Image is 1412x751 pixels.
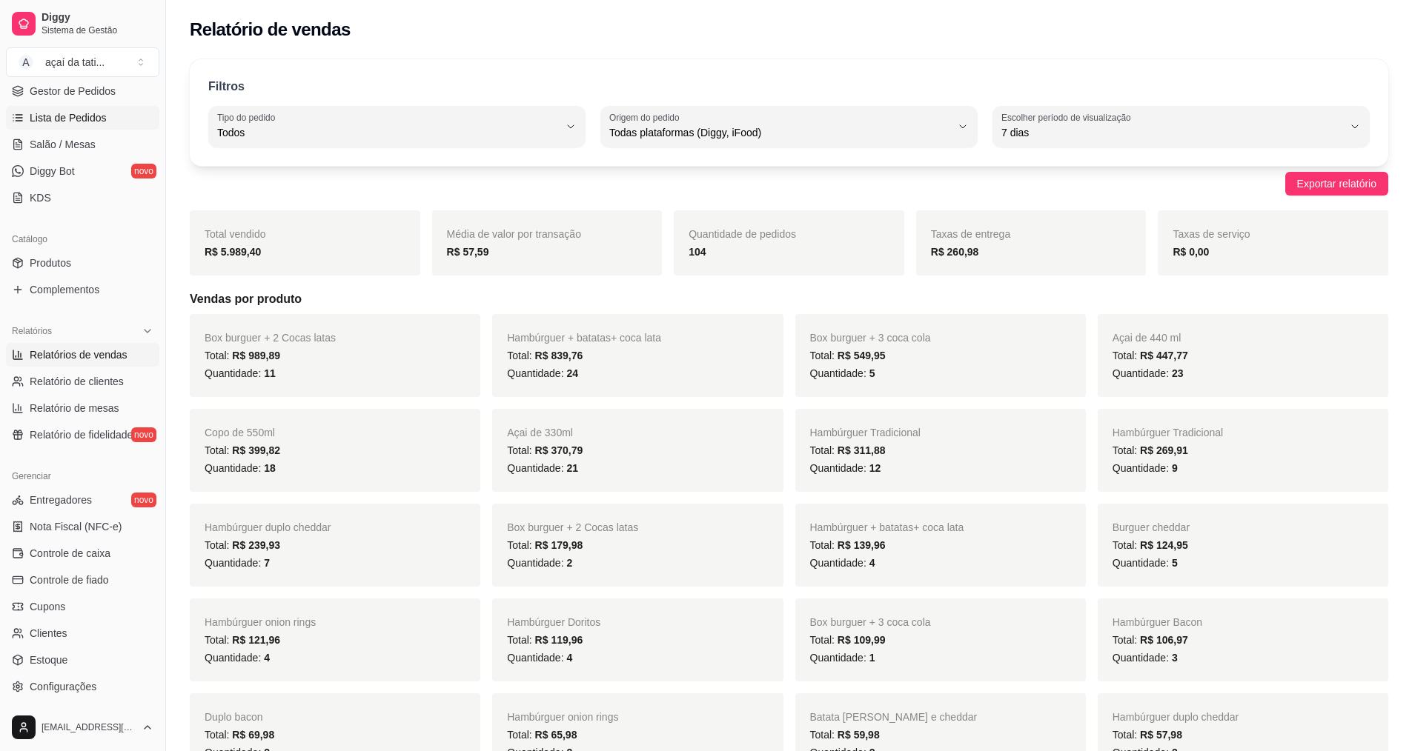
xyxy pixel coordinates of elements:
span: Quantidade: [1113,367,1184,379]
span: Quantidade: [1113,652,1178,664]
span: Açai de 440 ml [1113,332,1181,344]
span: Copo de 550ml [205,427,275,438]
span: Estoque [30,652,67,667]
span: Total: [810,444,886,456]
label: Origem do pedido [609,111,684,124]
div: açaí da tati ... [45,55,105,70]
span: Duplo bacon [205,711,263,723]
span: Quantidade de pedidos [689,228,796,240]
a: KDS [6,186,159,210]
span: 5 [1172,557,1178,569]
strong: 104 [689,246,706,258]
span: Hambúrguer duplo cheddar [1113,711,1239,723]
span: Total: [205,350,280,361]
span: Clientes [30,626,67,641]
span: Controle de caixa [30,546,110,561]
span: Box burguer + 3 coca cola [810,332,931,344]
span: R$ 106,97 [1140,634,1188,646]
button: Select a team [6,47,159,77]
span: 9 [1172,462,1178,474]
h2: Relatório de vendas [190,18,351,41]
span: A [19,55,33,70]
span: Quantidade: [205,367,276,379]
span: Quantidade: [1113,462,1178,474]
span: Total: [205,539,280,551]
a: Diggy Botnovo [6,159,159,183]
strong: R$ 57,59 [447,246,489,258]
span: R$ 109,99 [838,634,886,646]
span: R$ 121,96 [232,634,280,646]
strong: R$ 0,00 [1173,246,1209,258]
span: Total: [507,444,583,456]
a: DiggySistema de Gestão [6,6,159,41]
span: Quantidade: [810,462,881,474]
span: R$ 65,98 [535,729,577,741]
span: Total: [507,729,577,741]
span: Diggy [42,11,153,24]
span: R$ 69,98 [232,729,274,741]
span: Total: [507,539,583,551]
span: 1 [869,652,875,664]
strong: R$ 5.989,40 [205,246,261,258]
a: Relatórios de vendas [6,343,159,367]
span: Salão / Mesas [30,137,96,152]
a: Relatório de fidelidadenovo [6,423,159,447]
span: Hambúrguer + batatas+ coca lata [507,332,661,344]
span: R$ 139,96 [838,539,886,551]
a: Relatório de clientes [6,370,159,393]
span: Total: [1113,444,1188,456]
span: Controle de fiado [30,573,109,587]
span: R$ 239,93 [232,539,280,551]
span: 2 [566,557,572,569]
span: Quantidade: [507,557,572,569]
span: Burguer cheddar [1113,521,1190,533]
span: 23 [1172,367,1184,379]
span: R$ 57,98 [1140,729,1182,741]
span: Complementos [30,282,99,297]
span: R$ 370,79 [535,444,583,456]
span: 3 [1172,652,1178,664]
label: Tipo do pedido [217,111,280,124]
span: Relatório de fidelidade [30,427,133,442]
span: Total: [1113,634,1188,646]
span: [EMAIL_ADDRESS][DOMAIN_NAME] [42,721,136,733]
span: Hambúrguer duplo cheddar [205,521,331,533]
a: Entregadoresnovo [6,488,159,512]
span: R$ 549,95 [838,350,886,361]
span: Total: [205,444,280,456]
button: Exportar relatório [1285,172,1388,196]
span: Quantidade: [810,652,875,664]
span: Total: [1113,539,1188,551]
span: Quantidade: [810,557,875,569]
a: Nota Fiscal (NFC-e) [6,515,159,538]
span: Total: [810,539,886,551]
span: Batata [PERSON_NAME] e cheddar [810,711,978,723]
span: Relatórios de vendas [30,347,127,362]
a: Controle de fiado [6,568,159,592]
a: Controle de caixa [6,541,159,565]
span: R$ 179,98 [535,539,583,551]
span: Produtos [30,256,71,270]
p: Filtros [208,78,245,96]
span: R$ 119,96 [535,634,583,646]
span: Diggy Bot [30,164,75,178]
span: Quantidade: [507,367,578,379]
span: 4 [566,652,572,664]
span: Configurações [30,679,96,694]
span: Total: [810,350,886,361]
span: Total: [1113,350,1188,361]
span: Quantidade: [205,557,270,569]
span: Lista de Pedidos [30,110,107,125]
span: Todas plataformas (Diggy, iFood) [609,125,951,140]
button: Origem do pedidoTodas plataformas (Diggy, iFood) [600,106,978,147]
button: Escolher período de visualização7 dias [992,106,1370,147]
strong: R$ 260,98 [931,246,979,258]
a: Configurações [6,675,159,698]
span: Box burguer + 2 Cocas latas [205,332,336,344]
span: Relatórios [12,325,52,337]
span: Total vendido [205,228,266,240]
span: Quantidade: [205,462,276,474]
span: 7 dias [1001,125,1343,140]
h5: Vendas por produto [190,290,1388,308]
button: Tipo do pedidoTodos [208,106,586,147]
